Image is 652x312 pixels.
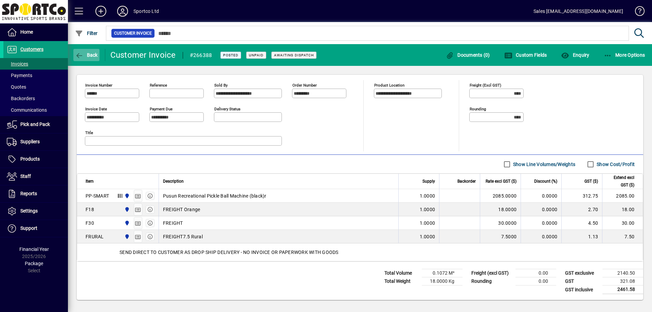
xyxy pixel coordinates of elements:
[123,219,130,227] span: Sportco Ltd Warehouse
[444,49,492,61] button: Documents (0)
[20,29,33,35] span: Home
[7,107,47,113] span: Communications
[77,243,643,261] div: SEND DIRECT TO CUSTOMER AS DROP SHIP DELIVERY - NO INVOICE OR PAPERWORK WITH GOODS
[123,192,130,200] span: Sportco Ltd Warehouse
[420,206,435,213] span: 1.0000
[150,107,173,111] mat-label: Payment due
[85,83,112,88] mat-label: Invoice number
[602,286,643,294] td: 2461.58
[446,52,490,58] span: Documents (0)
[515,277,556,286] td: 0.00
[3,168,68,185] a: Staff
[561,216,602,230] td: 4.50
[533,6,623,17] div: Sales [EMAIL_ADDRESS][DOMAIN_NAME]
[7,61,28,67] span: Invoices
[602,277,643,286] td: 321.08
[562,286,602,294] td: GST inclusive
[534,178,557,185] span: Discount (%)
[374,83,404,88] mat-label: Product location
[422,178,435,185] span: Supply
[20,139,40,144] span: Suppliers
[214,83,228,88] mat-label: Sold by
[112,5,133,17] button: Profile
[86,192,109,199] div: PP-SMART
[602,230,643,243] td: 7.50
[512,161,575,168] label: Show Line Volumes/Weights
[86,178,94,185] span: Item
[85,107,107,111] mat-label: Invoice date
[110,50,176,60] div: Customer Invoice
[381,269,422,277] td: Total Volume
[73,49,99,61] button: Back
[457,178,476,185] span: Backorder
[606,174,634,189] span: Extend excl GST ($)
[7,73,32,78] span: Payments
[3,133,68,150] a: Suppliers
[274,53,314,57] span: Awaiting Dispatch
[7,84,26,90] span: Quotes
[3,24,68,41] a: Home
[163,192,267,199] span: Pusun Recreational Pickle Ball Machine (black)r
[584,178,598,185] span: GST ($)
[381,277,422,286] td: Total Weight
[521,203,561,216] td: 0.0000
[420,220,435,226] span: 1.0000
[602,189,643,203] td: 2085.00
[3,104,68,116] a: Communications
[602,269,643,277] td: 2140.50
[503,49,549,61] button: Custom Fields
[470,107,486,111] mat-label: Rounding
[20,191,37,196] span: Reports
[420,233,435,240] span: 1.0000
[3,151,68,168] a: Products
[630,1,644,23] a: Knowledge Base
[468,277,515,286] td: Rounding
[420,192,435,199] span: 1.0000
[3,116,68,133] a: Pick and Pack
[20,173,31,179] span: Staff
[75,52,98,58] span: Back
[20,225,37,231] span: Support
[25,261,43,266] span: Package
[468,269,515,277] td: Freight (excl GST)
[561,189,602,203] td: 312.75
[602,49,647,61] button: More Options
[3,58,68,70] a: Invoices
[190,50,212,61] div: #266388
[20,122,50,127] span: Pick and Pack
[20,47,43,52] span: Customers
[3,70,68,81] a: Payments
[604,52,645,58] span: More Options
[484,220,517,226] div: 30.0000
[85,130,93,135] mat-label: Title
[561,230,602,243] td: 1.13
[249,53,264,57] span: Unpaid
[3,185,68,202] a: Reports
[163,233,203,240] span: FREIGHT7.5 Rural
[86,206,94,213] div: F18
[486,178,517,185] span: Rate excl GST ($)
[3,203,68,220] a: Settings
[86,233,104,240] div: FRURAL
[559,49,591,61] button: Enquiry
[133,6,159,17] div: Sportco Ltd
[3,81,68,93] a: Quotes
[561,203,602,216] td: 2.70
[292,83,317,88] mat-label: Order number
[515,269,556,277] td: 0.00
[422,277,463,286] td: 18.0000 Kg
[562,277,602,286] td: GST
[150,83,167,88] mat-label: Reference
[521,216,561,230] td: 0.0000
[562,269,602,277] td: GST exclusive
[484,233,517,240] div: 7.5000
[20,156,40,162] span: Products
[114,30,152,37] span: Customer Invoice
[602,216,643,230] td: 30.00
[73,27,99,39] button: Filter
[521,230,561,243] td: 0.0000
[163,178,184,185] span: Description
[484,206,517,213] div: 18.0000
[75,31,98,36] span: Filter
[3,93,68,104] a: Backorders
